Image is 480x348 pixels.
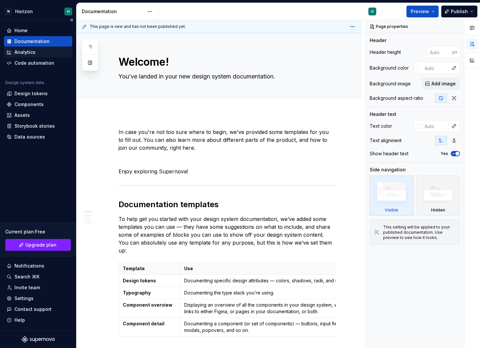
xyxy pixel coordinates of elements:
[123,302,172,308] strong: Component overview
[5,228,71,235] div: Current plan : Free
[123,290,151,295] strong: Typography
[14,284,40,291] div: Invite team
[119,167,336,175] p: Enjoy exploring Supernova!
[14,295,33,302] div: Settings
[14,49,35,55] div: Analytics
[184,265,350,272] p: Use
[422,62,448,74] input: Auto
[4,304,72,315] button: Contact support
[119,128,336,152] p: In case you're not too sure where to begin, we've provided some templates for you to fill out. Yo...
[15,8,33,15] div: Horizon
[452,50,457,55] p: px
[370,111,396,118] div: Header text
[123,278,156,283] strong: Design tokens
[119,215,336,254] p: To help get you started with your design system documentation, we’ve added some templates you can...
[4,110,72,120] a: Assets
[416,176,460,216] div: Hidden
[14,317,25,323] div: Help
[119,199,336,210] h2: Documentation templates
[370,80,411,87] div: Background image
[431,80,456,87] span: Add image
[370,150,408,157] div: Show header text
[4,121,72,131] a: Storybook stories
[370,123,392,129] div: Text color
[422,120,448,132] input: Auto
[67,15,76,25] button: Collapse sidebar
[25,242,56,248] span: Upgrade plan
[184,290,350,296] p: Documenting the type stack you’re using.
[67,9,70,14] div: H
[4,88,72,99] a: Design tokens
[14,263,44,269] div: Notifications
[370,176,414,216] div: Visible
[4,47,72,57] a: Analytics
[117,54,335,70] textarea: Welcome!
[123,321,164,326] strong: Component detail
[370,65,409,71] div: Background color
[4,282,72,293] a: Invite team
[4,315,72,325] button: Help
[5,80,44,85] div: Design system data
[385,207,398,213] div: Visible
[14,60,54,66] div: Code automation
[117,71,335,82] textarea: You’ve landed in your new design system documentation.
[431,207,445,213] div: Hidden
[14,134,45,140] div: Data sources
[82,8,144,15] div: Documentation
[5,8,12,15] div: M
[14,27,28,34] div: Home
[14,90,48,97] div: Design tokens
[5,239,71,251] a: Upgrade plan
[441,6,477,17] button: Publish
[22,336,55,343] svg: Supernova Logo
[14,101,44,108] div: Components
[14,112,30,119] div: Assets
[441,151,448,156] label: Yes
[14,306,52,313] div: Contact support
[370,166,406,173] div: Side navigation
[370,95,423,101] div: Background aspect ratio
[370,37,386,44] div: Header
[422,78,460,90] button: Add image
[451,8,468,15] span: Publish
[383,225,456,240] div: This setting will be applied to your published documentation. Use preview to see how it looks.
[4,99,72,110] a: Components
[184,320,350,334] p: Documenting a component (or set of components) — buttons, input fields, modals, popovers, and so on.
[4,261,72,271] button: Notifications
[4,25,72,36] a: Home
[90,24,186,29] span: This page is new and has not been published yet.
[4,58,72,68] a: Code automation
[184,277,350,284] p: Documenting specific design attributes — colors, shadows, radii, and so on.
[427,46,452,58] input: Auto
[411,8,429,15] span: Preview
[406,6,439,17] button: Preview
[370,137,402,144] div: Text alignment
[4,293,72,304] a: Settings
[123,265,176,272] p: Template
[1,4,75,18] button: MHorizonH
[14,273,39,280] div: Search ⌘K
[14,123,55,129] div: Storybook stories
[4,132,72,142] a: Data sources
[14,38,50,45] div: Documentation
[4,272,72,282] button: Search ⌘K
[370,49,401,55] div: Header height
[371,9,374,14] div: H
[4,36,72,47] a: Documentation
[184,302,350,315] p: Displaying an overview of all the components in your design system, with links to either Figma, o...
